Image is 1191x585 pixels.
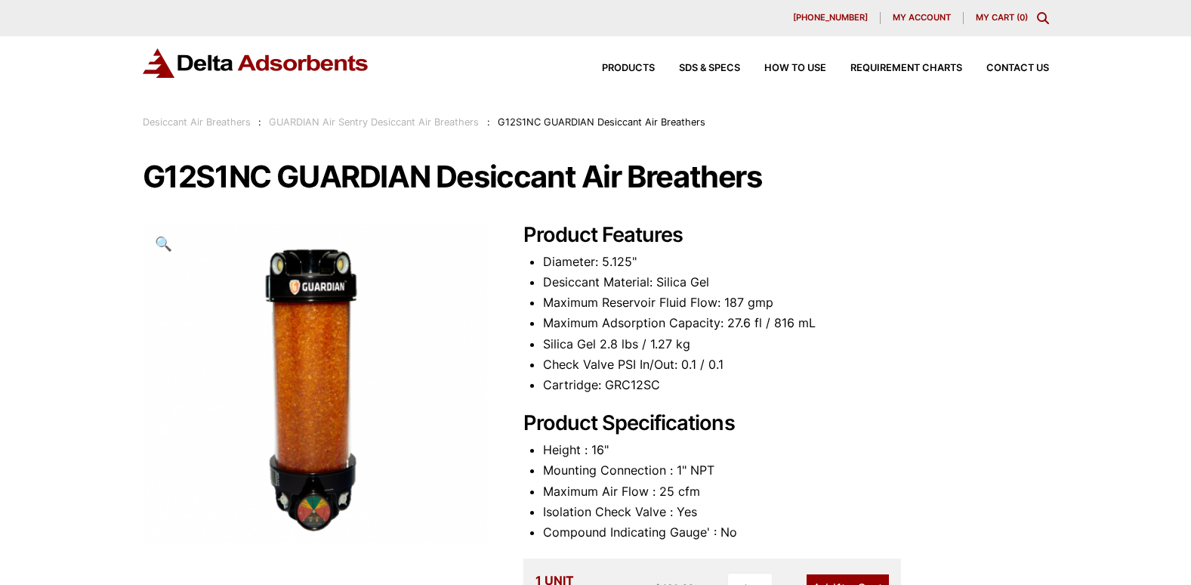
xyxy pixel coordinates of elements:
a: My Cart (0) [976,12,1028,23]
a: Requirement Charts [826,63,962,73]
div: Toggle Modal Content [1037,12,1049,24]
a: Products [578,63,655,73]
li: Silica Gel 2.8 lbs / 1.27 kg [543,334,1049,354]
li: Check Valve PSI In/Out: 0.1 / 0.1 [543,354,1049,375]
span: My account [893,14,951,22]
span: 0 [1020,12,1025,23]
a: Contact Us [962,63,1049,73]
a: Desiccant Air Breathers [143,116,251,128]
span: SDS & SPECS [679,63,740,73]
li: Maximum Reservoir Fluid Flow: 187 gmp [543,292,1049,313]
span: : [258,116,261,128]
h2: Product Specifications [523,411,1049,436]
li: Desiccant Material: Silica Gel [543,272,1049,292]
li: Cartridge: GRC12SC [543,375,1049,395]
span: G12S1NC GUARDIAN Desiccant Air Breathers [498,116,705,128]
li: Diameter: 5.125" [543,252,1049,272]
a: How to Use [740,63,826,73]
a: View full-screen image gallery [143,223,184,265]
a: [PHONE_NUMBER] [781,12,881,24]
a: My account [881,12,964,24]
a: GUARDIAN Air Sentry Desiccant Air Breathers [269,116,479,128]
span: Products [602,63,655,73]
span: Requirement Charts [850,63,962,73]
li: Height : 16" [543,440,1049,460]
span: How to Use [764,63,826,73]
h1: G12S1NC GUARDIAN Desiccant Air Breathers [143,161,1049,193]
span: : [487,116,490,128]
span: [PHONE_NUMBER] [793,14,868,22]
h2: Product Features [523,223,1049,248]
li: Mounting Connection : 1" NPT [543,460,1049,481]
img: Delta Adsorbents [143,48,369,78]
a: SDS & SPECS [655,63,740,73]
li: Isolation Check Valve : Yes [543,502,1049,522]
span: 🔍 [155,235,172,252]
li: Compound Indicating Gauge' : No [543,522,1049,543]
li: Maximum Air Flow : 25 cfm [543,481,1049,502]
span: Contact Us [986,63,1049,73]
li: Maximum Adsorption Capacity: 27.6 fl / 816 mL [543,313,1049,333]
